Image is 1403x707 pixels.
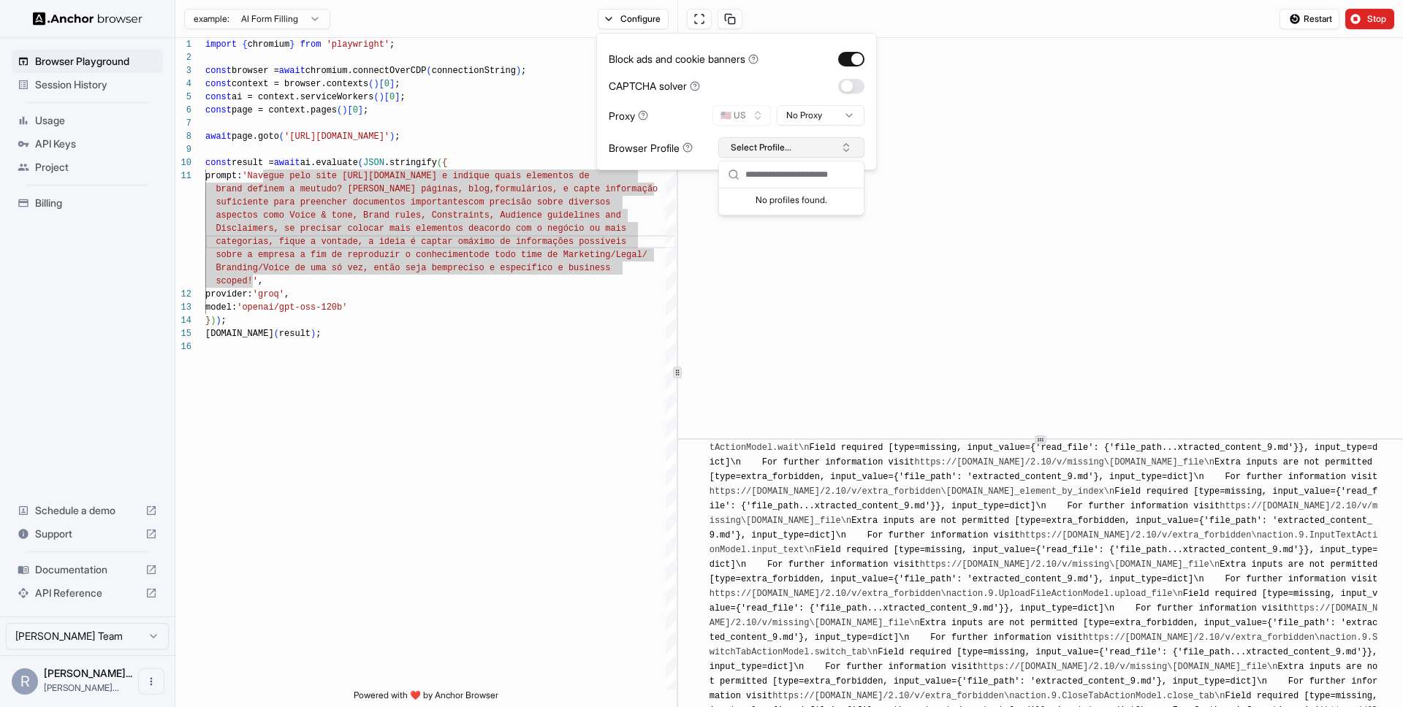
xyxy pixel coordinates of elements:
span: const [205,158,232,168]
div: 1 [175,38,191,51]
div: 7 [175,117,191,130]
span: ( [426,66,431,76]
span: .stringify [384,158,437,168]
span: ) [216,316,221,326]
span: ts, Audience guidelines and [479,210,620,221]
span: 'Navegue pelo site [URL][DOMAIN_NAME] e indiq [242,171,479,181]
span: Rafael Nascimento [44,667,132,679]
span: ) [311,329,316,339]
span: '[URL][DOMAIN_NAME]' [284,131,389,142]
span: Schedule a demo [35,503,140,518]
span: ( [358,158,363,168]
div: 6 [175,104,191,117]
span: preciso e específico e business [447,263,610,273]
span: ) [210,316,216,326]
div: Browser Playground [12,50,163,73]
span: example: [194,13,229,25]
div: CAPTCHA solver [609,78,700,93]
span: from [300,39,322,50]
span: await [274,158,300,168]
span: Documentation [35,562,140,577]
span: ; [316,329,321,339]
span: ; [395,131,400,142]
span: API Reference [35,586,140,600]
div: 11 [175,169,191,183]
span: [DOMAIN_NAME] [205,329,274,339]
span: const [205,79,232,89]
button: No Proxy [777,105,864,126]
span: ] [389,79,395,89]
span: provider: [205,289,253,299]
span: sobre a empresa a fim de reproduzir o conhecimento [216,250,479,260]
span: Browser Playground [35,54,157,69]
span: import [205,39,237,50]
a: https://[DOMAIN_NAME]/2.10/v/extra_forbidden\naction.9.CloseTabActionModel.close_tab\n [772,691,1225,701]
span: Disclaimers, se precisar colocar mais elementos de [216,223,479,234]
button: Configure [598,9,669,29]
span: Support [35,527,140,541]
span: [ [347,105,352,115]
a: https://[DOMAIN_NAME]/2.10/v/extra_forbidden\naction.9.InputTextActionModel.input_text\n [710,530,1378,555]
span: [ [379,79,384,89]
span: formulários, e capte informação [495,184,658,194]
div: 5 [175,91,191,104]
div: Suggestions [719,188,864,215]
span: Billing [35,196,157,210]
span: } [289,39,294,50]
span: ; [395,79,400,89]
span: ] [358,105,363,115]
span: acordo com o negócio ou mais [479,223,626,234]
span: ; [363,105,368,115]
div: Project [12,156,163,179]
div: 13 [175,301,191,314]
span: API Keys [35,137,157,151]
div: No profiles found. [719,188,864,209]
a: https://[DOMAIN_NAME]/2.10/v/missing\[DOMAIN_NAME]_file\n [978,662,1277,672]
span: categorias, fique a vontade, a ideia é captar o [216,237,463,247]
span: máximo de informações possíveis [463,237,626,247]
span: context = browser.contexts [232,79,368,89]
div: Usage [12,109,163,132]
span: ) [379,92,384,102]
span: ( [274,329,279,339]
span: chromium.connectOverCDP [305,66,427,76]
span: await [205,131,232,142]
a: https://[DOMAIN_NAME]/2.10/v/extra_forbidden\naction.9.UploadFileActionModel.upload_file\n [710,589,1183,599]
span: 0 [389,92,395,102]
span: ai.evaluate [300,158,358,168]
span: model: [205,302,237,313]
button: Select Profile... [718,137,864,158]
span: const [205,66,232,76]
span: ) [516,66,521,76]
span: page = context.pages [232,105,337,115]
span: Powered with ❤️ by Anchor Browser [354,689,498,707]
img: Anchor Logo [33,12,142,26]
span: , [284,289,289,299]
button: Restart [1280,9,1339,29]
div: Documentation [12,558,163,581]
span: result = [232,158,274,168]
span: ( [279,131,284,142]
span: Restart [1304,13,1332,25]
div: 4 [175,77,191,91]
div: 16 [175,340,191,353]
button: Open in full screen [687,9,712,29]
span: const [205,105,232,115]
div: 9 [175,143,191,156]
span: [ [384,92,389,102]
div: 14 [175,314,191,327]
div: Schedule a demo [12,499,163,522]
div: Proxy [609,108,648,123]
span: ( [373,92,379,102]
div: API Reference [12,581,163,605]
span: 'openai/gpt-oss-120b' [237,302,347,313]
span: ] [395,92,400,102]
span: } [205,316,210,326]
span: rafael@revbridge.ai [44,682,119,693]
span: 'groq' [253,289,284,299]
div: Browser Profile [609,140,693,156]
div: API Keys [12,132,163,156]
div: Block ads and cookie banners [609,51,758,66]
div: 2 [175,51,191,64]
div: Support [12,522,163,546]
